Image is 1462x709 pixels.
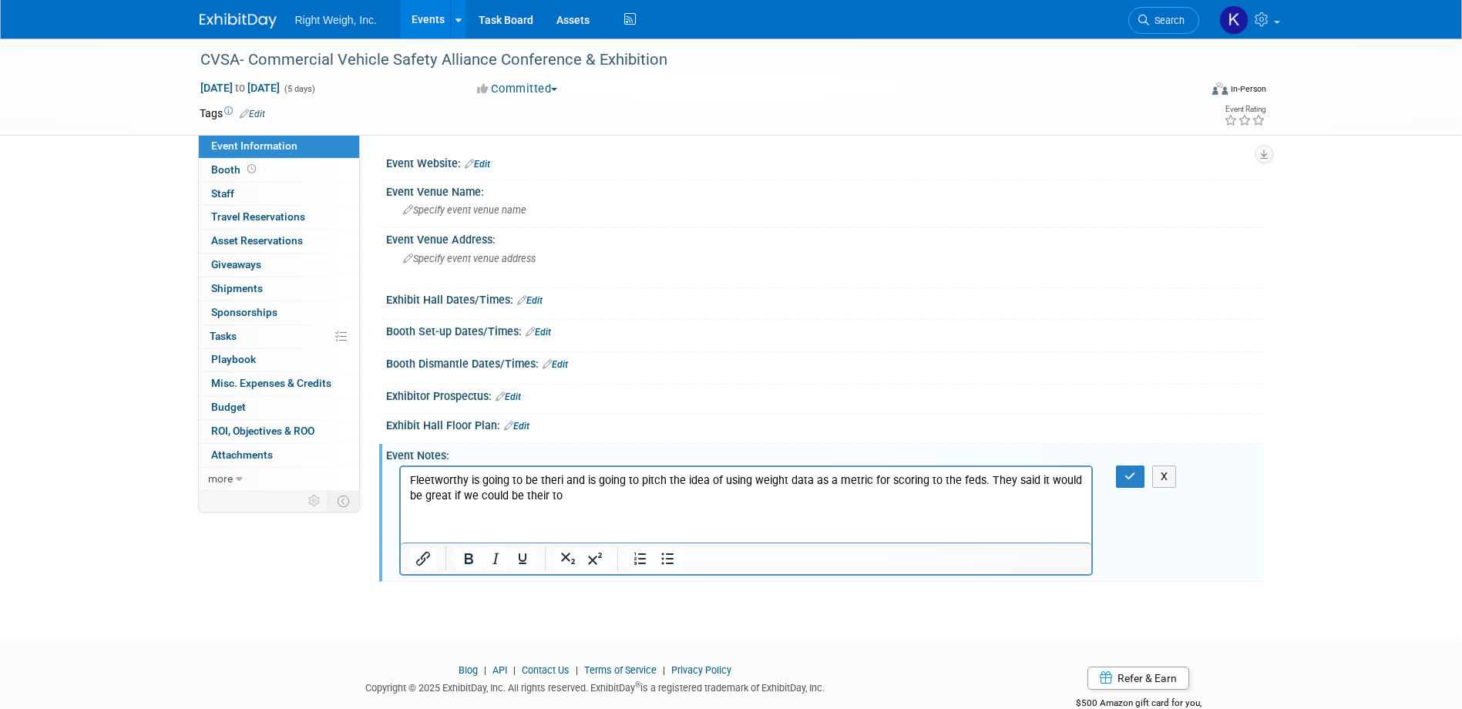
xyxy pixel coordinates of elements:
div: CVSA- Commercial Vehicle Safety Alliance Conference & Exhibition [195,46,1176,74]
button: Underline [509,548,536,570]
div: Exhibit Hall Dates/Times: [386,288,1263,308]
a: Contact Us [522,664,570,676]
a: Edit [496,391,521,402]
a: Booth [199,159,359,182]
div: Booth Set-up Dates/Times: [386,320,1263,340]
div: Booth Dismantle Dates/Times: [386,352,1263,372]
span: Sponsorships [211,306,277,318]
a: Refer & Earn [1087,667,1189,690]
a: Edit [526,327,551,338]
a: Edit [504,421,529,432]
img: Format-Inperson.png [1212,82,1228,95]
button: Subscript [555,548,581,570]
td: Personalize Event Tab Strip [301,491,328,511]
a: Edit [465,159,490,170]
div: Event Notes: [386,444,1263,463]
button: Committed [472,81,563,97]
td: Tags [200,106,265,121]
sup: ® [635,680,640,689]
span: Attachments [211,449,273,461]
a: Budget [199,396,359,419]
button: X [1152,465,1177,488]
a: ROI, Objectives & ROO [199,420,359,443]
a: Tasks [199,325,359,348]
a: Shipments [199,277,359,301]
a: more [199,468,359,491]
a: Event Information [199,135,359,158]
span: Budget [211,401,246,413]
td: Toggle Event Tabs [328,491,359,511]
a: Asset Reservations [199,230,359,253]
span: more [208,472,233,485]
span: Playbook [211,353,256,365]
span: Search [1149,15,1185,26]
span: Misc. Expenses & Credits [211,377,331,389]
button: Insert/edit link [410,548,436,570]
button: Bold [455,548,482,570]
div: Event Website: [386,152,1263,172]
span: Tasks [210,330,237,342]
iframe: Rich Text Area [401,467,1092,543]
div: Event Rating [1224,106,1265,113]
div: Event Format [1108,80,1267,103]
a: Misc. Expenses & Credits [199,372,359,395]
a: Attachments [199,444,359,467]
button: Superscript [582,548,608,570]
span: ROI, Objectives & ROO [211,425,314,437]
span: to [233,82,247,94]
a: Edit [517,295,543,306]
button: Bullet list [654,548,681,570]
a: Travel Reservations [199,206,359,229]
span: Travel Reservations [211,210,305,223]
span: Booth not reserved yet [244,163,259,175]
a: Edit [240,109,265,119]
a: Terms of Service [584,664,657,676]
a: Playbook [199,348,359,371]
span: | [659,664,669,676]
img: ExhibitDay [200,13,277,29]
button: Italic [482,548,509,570]
span: Specify event venue address [403,253,536,264]
img: KC Nolan [1219,5,1249,35]
button: Numbered list [627,548,654,570]
span: [DATE] [DATE] [200,81,281,95]
a: Giveaways [199,254,359,277]
a: Sponsorships [199,301,359,324]
a: Staff [199,183,359,206]
div: Event Venue Name: [386,180,1263,200]
span: (5 days) [283,84,315,94]
a: Blog [459,664,478,676]
span: Event Information [211,139,297,152]
div: Exhibit Hall Floor Plan: [386,414,1263,434]
span: Booth [211,163,259,176]
div: In-Person [1230,83,1266,95]
div: Event Venue Address: [386,228,1263,247]
a: Privacy Policy [671,664,731,676]
div: Copyright © 2025 ExhibitDay, Inc. All rights reserved. ExhibitDay is a registered trademark of Ex... [200,677,992,695]
a: API [492,664,507,676]
span: | [509,664,519,676]
span: | [572,664,582,676]
span: | [480,664,490,676]
span: Staff [211,187,234,200]
span: Giveaways [211,258,261,270]
a: Search [1128,7,1199,34]
a: Edit [543,359,568,370]
span: Right Weigh, Inc. [295,14,377,26]
span: Asset Reservations [211,234,303,247]
span: Specify event venue name [403,204,526,216]
div: Exhibitor Prospectus: [386,385,1263,405]
span: Shipments [211,282,263,294]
